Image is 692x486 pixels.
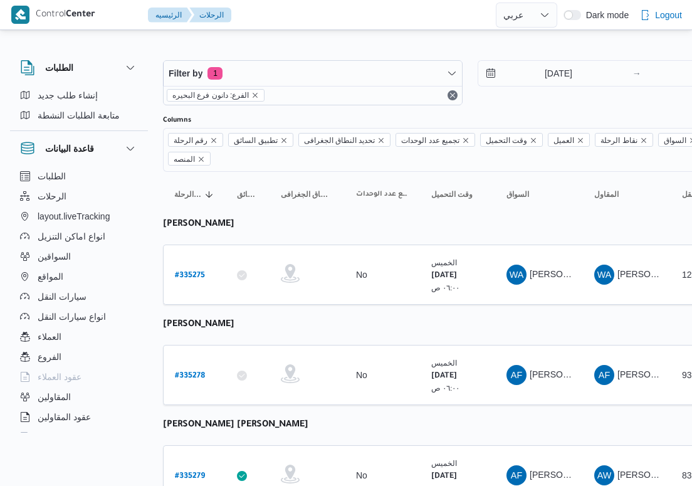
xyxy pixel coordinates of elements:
[237,189,258,199] span: تطبيق السائق
[431,189,473,199] span: وقت التحميل
[189,8,231,23] button: الرحلات
[168,133,223,147] span: رقم الرحلة
[15,407,143,427] button: عقود المقاولين
[276,184,338,204] button: تحديد النطاق الجغرافى
[15,206,143,226] button: layout.liveTracking
[197,156,205,163] button: Remove المنصه from selection in this group
[163,320,234,330] b: [PERSON_NAME]
[207,67,223,80] span: 1 active filters
[172,90,249,101] span: الفرع: دانون فرع البحيره
[594,365,614,385] div: Ahmad Faroq Ahmad Jab Allah
[553,134,574,147] span: العميل
[486,134,527,147] span: وقت التحميل
[45,60,73,75] h3: الطلبات
[66,10,95,20] b: Center
[175,267,205,283] a: #335275
[15,105,143,125] button: متابعة الطلبات النشطة
[506,365,527,385] div: Ahmad Faroq Ahmad Jab Allah
[377,137,385,144] button: Remove تحديد النطاق الجغرافى from selection in this group
[15,427,143,447] button: اجهزة التليفون
[15,287,143,307] button: سيارات النقل
[356,189,409,199] span: تجميع عدد الوحدات
[431,384,460,392] small: ٠٦:٠٠ ص
[431,372,457,381] b: [DATE]
[163,420,308,430] b: [PERSON_NAME] [PERSON_NAME]
[281,189,333,199] span: تحديد النطاق الجغرافى
[38,309,106,324] span: انواع سيارات النقل
[401,134,459,147] span: تجميع عدد الوحدات
[232,184,263,204] button: تطبيق السائق
[445,88,460,103] button: Remove
[15,226,143,246] button: انواع اماكن التنزيل
[169,66,202,81] span: Filter by
[431,258,457,267] small: الخميس
[169,184,219,204] button: رقم الرحلةSorted in descending order
[175,367,205,384] a: #335278
[38,349,61,364] span: الفروع
[577,137,584,144] button: Remove العميل from selection in this group
[635,3,687,28] button: Logout
[600,134,637,147] span: نقاط الرحلة
[594,189,619,199] span: المقاول
[163,219,234,230] b: [PERSON_NAME]
[15,307,143,327] button: انواع سيارات النقل
[148,8,192,23] button: الرئيسيه
[38,329,61,344] span: العملاء
[431,283,460,292] small: ٠٦:٠٠ ص
[15,327,143,347] button: العملاء
[234,134,277,147] span: تطبيق السائق
[15,186,143,206] button: الرحلات
[210,137,218,144] button: Remove رقم الرحلة from selection in this group
[655,8,682,23] span: Logout
[15,387,143,407] button: المقاولين
[20,141,138,156] button: قاعدة البيانات
[38,209,110,224] span: layout.liveTracking
[356,369,367,381] div: No
[38,88,98,103] span: إنشاء طلب جديد
[511,465,522,485] span: AF
[15,347,143,367] button: الفروع
[431,459,457,467] small: الخميس
[530,137,537,144] button: Remove وقت التحميل from selection in this group
[530,269,602,279] span: [PERSON_NAME]
[38,269,63,284] span: المواقع
[617,369,689,379] span: [PERSON_NAME]
[38,289,86,304] span: سيارات النقل
[530,470,676,480] span: [PERSON_NAME] [PERSON_NAME]
[280,137,288,144] button: Remove تطبيق السائق from selection in this group
[501,184,577,204] button: السواق
[15,367,143,387] button: عقود العملاء
[15,85,143,105] button: إنشاء طلب جديد
[10,166,148,438] div: قاعدة البيانات
[38,409,91,425] span: عقود المقاولين
[595,133,653,147] span: نقاط الرحلة
[356,269,367,280] div: No
[511,365,522,385] span: AF
[38,108,120,123] span: متابعة الطلبات النشطة
[632,69,641,78] div: →
[480,133,543,147] span: وقت التحميل
[167,89,265,102] span: الفرع: دانون فرع البحيره
[15,166,143,186] button: الطلبات
[548,133,590,147] span: العميل
[174,152,195,166] span: المنصه
[38,229,105,244] span: انواع اماكن التنزيل
[11,6,29,24] img: X8yXhbKr1z7QwAAAABJRU5ErkJggg==
[175,467,205,484] a: #335279
[589,184,664,204] button: المقاول
[506,189,529,199] span: السواق
[38,249,71,264] span: السواقين
[298,133,391,147] span: تحديد النطاق الجغرافى
[38,189,66,204] span: الرحلات
[431,472,457,481] b: [DATE]
[478,61,621,86] input: Press the down key to open a popover containing a calendar.
[431,272,457,280] b: [DATE]
[174,189,202,199] span: رقم الرحلة; Sorted in descending order
[510,265,524,285] span: WA
[396,133,475,147] span: تجميع عدد الوحدات
[581,10,629,20] span: Dark mode
[594,265,614,285] div: Wlaid Ahmad Mahmood Alamsairi
[163,115,191,125] label: Columns
[356,470,367,481] div: No
[462,137,469,144] button: Remove تجميع عدد الوحدات from selection in this group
